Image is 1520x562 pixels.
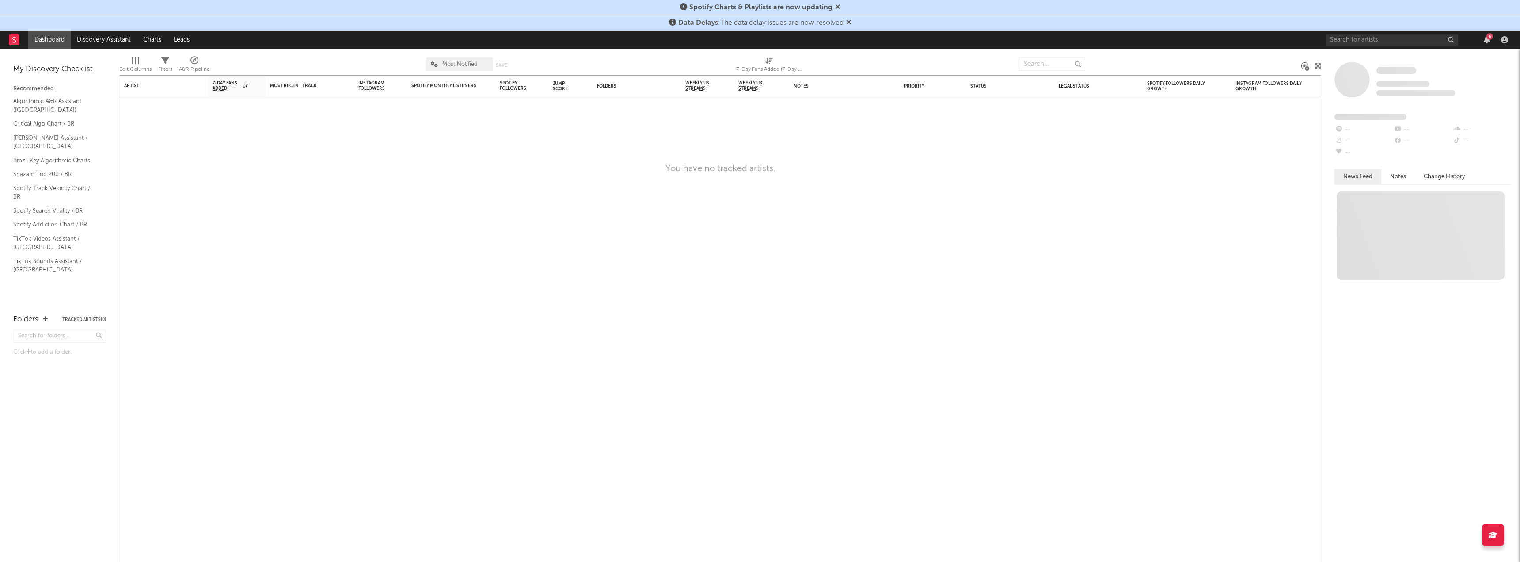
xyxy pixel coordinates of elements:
button: Change History [1415,169,1474,184]
div: -- [1452,135,1511,147]
div: -- [1393,124,1452,135]
a: Discovery Assistant [71,31,137,49]
div: Notes [794,84,882,89]
div: Priority [904,84,939,89]
button: Tracked Artists(0) [62,317,106,322]
a: Algorithmic A&R Assistant ([GEOGRAPHIC_DATA]) [13,96,97,115]
div: Status [970,84,1028,89]
a: [PERSON_NAME] Assistant / [GEOGRAPHIC_DATA] [13,133,97,151]
div: Instagram Followers Daily Growth [1235,81,1302,92]
button: News Feed [1334,169,1381,184]
a: Some Artist [1376,66,1416,75]
div: My Discovery Checklist [13,64,106,75]
div: Recommended [13,84,106,94]
div: Spotify Monthly Listeners [411,83,478,88]
div: Folders [597,84,663,89]
button: Save [496,63,507,68]
span: : The data delay issues are now resolved [678,19,844,27]
div: Folders [13,314,38,325]
a: Dashboard [28,31,71,49]
a: Critical Algo Chart / BR [13,119,97,129]
div: Most Recent Track [270,83,336,88]
div: -- [1452,124,1511,135]
span: Weekly US Streams [685,80,716,91]
a: Spotify Addiction Chart / BR [13,220,97,229]
a: Brazil Key Algorithmic Charts [13,156,97,165]
div: Jump Score [553,81,575,92]
span: Fans Added by Platform [1334,114,1406,120]
div: Legal Status [1059,84,1116,89]
div: Artist [124,83,190,88]
a: TikTok Sounds Assistant / [GEOGRAPHIC_DATA] [13,256,97,275]
a: Charts [137,31,167,49]
div: Click to add a folder. [13,347,106,358]
div: Spotify Followers Daily Growth [1147,81,1213,92]
div: Edit Columns [119,64,152,75]
span: Dismiss [835,4,840,11]
span: Spotify Charts & Playlists are now updating [689,4,832,11]
span: Some Artist [1376,67,1416,74]
span: 0 fans last week [1376,90,1455,96]
div: 7-Day Fans Added (7-Day Fans Added) [736,53,802,79]
button: Notes [1381,169,1415,184]
a: Spotify Search Virality / BR [13,206,97,216]
div: -- [1393,135,1452,147]
div: A&R Pipeline [179,53,210,79]
div: Filters [158,64,172,75]
span: Weekly UK Streams [738,80,771,91]
a: Spotify Track Velocity Chart / BR [13,184,97,202]
a: Leads [167,31,196,49]
div: Filters [158,53,172,79]
button: 6 [1484,36,1490,43]
a: TikTok Videos Assistant / [GEOGRAPHIC_DATA] [13,234,97,252]
span: Tracking Since: [DATE] [1376,81,1429,87]
span: Dismiss [846,19,851,27]
div: 7-Day Fans Added (7-Day Fans Added) [736,64,802,75]
div: Edit Columns [119,53,152,79]
div: -- [1334,147,1393,158]
div: You have no tracked artists. [665,164,775,174]
input: Search... [1019,57,1085,71]
input: Search for artists [1326,34,1458,46]
div: A&R Pipeline [179,64,210,75]
a: Shazam Top 200 / BR [13,169,97,179]
span: 7-Day Fans Added [213,80,241,91]
span: Most Notified [442,61,478,67]
div: Instagram Followers [358,80,389,91]
div: -- [1334,124,1393,135]
span: Data Delays [678,19,718,27]
input: Search for folders... [13,330,106,343]
div: -- [1334,135,1393,147]
div: 6 [1486,33,1493,40]
div: Spotify Followers [500,80,531,91]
